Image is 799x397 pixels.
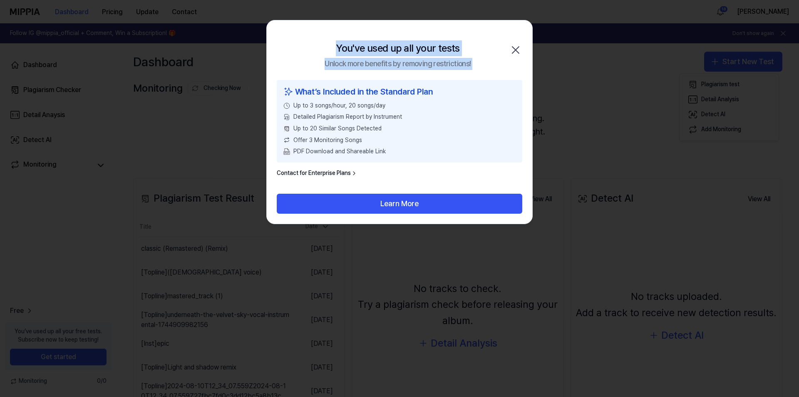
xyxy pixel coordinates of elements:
img: PDF Download [283,148,290,155]
img: sparkles icon [283,85,293,98]
div: You've used up all your tests [336,40,460,56]
span: PDF Download and Shareable Link [293,147,386,156]
a: Contact for Enterprise Plans [277,169,357,177]
span: Detailed Plagiarism Report by Instrument [293,113,402,121]
span: Up to 3 songs/hour, 20 songs/day [293,102,385,110]
button: Learn More [277,194,522,214]
span: Offer 3 Monitoring Songs [293,136,362,145]
span: Up to 20 Similar Songs Detected [293,125,382,133]
div: Unlock more benefits by removing restrictions! [325,58,471,70]
div: What’s Included in the Standard Plan [283,85,516,98]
